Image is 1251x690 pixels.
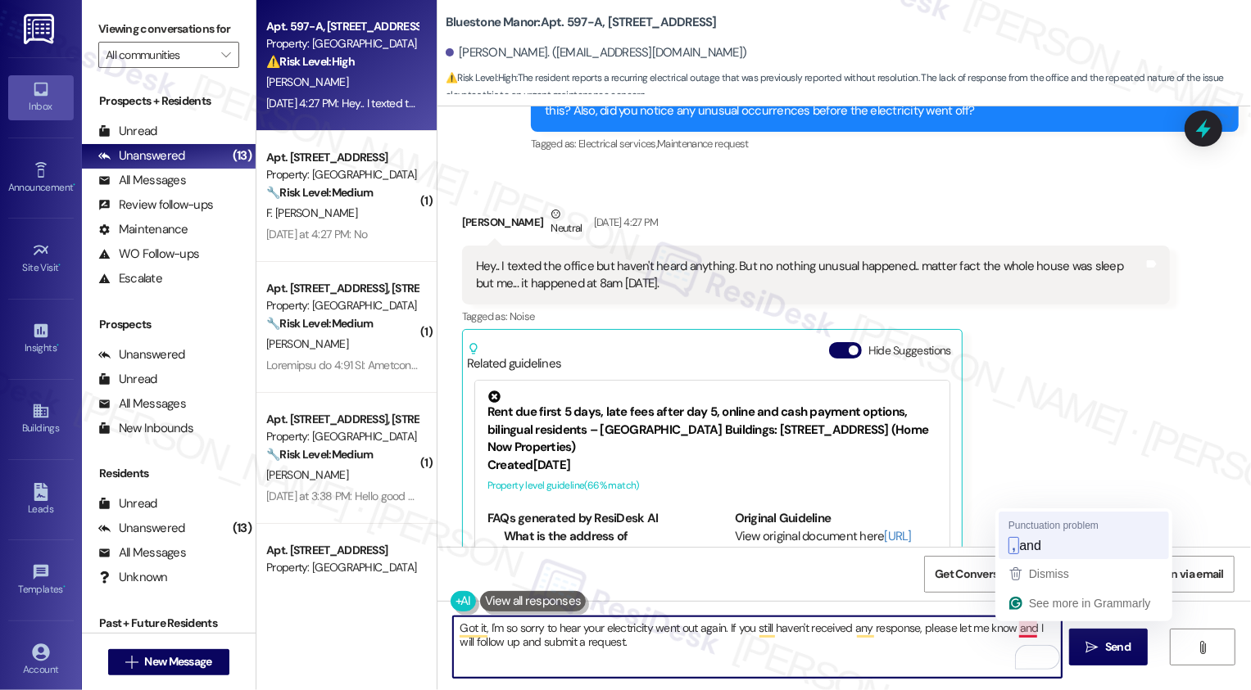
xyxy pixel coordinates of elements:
[446,71,516,84] strong: ⚠️ Risk Level: High
[73,179,75,191] span: •
[467,342,562,372] div: Related guidelines
[510,309,535,323] span: Noise
[462,304,1170,328] div: Tagged as:
[98,371,157,388] div: Unread
[98,569,168,586] div: Unknown
[735,510,832,526] b: Original Guideline
[8,75,74,120] a: Inbox
[266,297,418,314] div: Property: [GEOGRAPHIC_DATA]
[1086,641,1099,654] i: 
[98,544,186,561] div: All Messages
[98,246,199,263] div: WO Follow-ups
[476,258,1144,293] div: Hey.. I texted the office but haven't heard anything. But no nothing unusual happened.. matter fa...
[266,227,367,241] div: [DATE] at 4:27 PM: No
[229,143,256,169] div: (13)
[98,172,186,189] div: All Messages
[924,556,1058,593] button: Get Conversation Link
[108,649,229,675] button: New Message
[266,489,796,503] div: [DATE] at 3:38 PM: Hello good afternoon... Checking in to see when maintenance will be back to fi...
[106,42,213,68] input: All communities
[504,528,690,580] li: What is the address of [GEOGRAPHIC_DATA] Apartments?
[57,340,59,351] span: •
[446,70,1251,105] span: : The resident reports a recurring electrical outage that was previously reported without resolut...
[8,478,74,522] a: Leads
[98,495,157,512] div: Unread
[266,35,418,52] div: Property: [GEOGRAPHIC_DATA]
[266,467,348,482] span: [PERSON_NAME]
[266,18,418,35] div: Apt. 597-A, [STREET_ADDRESS]
[98,221,188,238] div: Maintenance
[98,147,185,165] div: Unanswered
[59,259,61,271] span: •
[266,205,357,220] span: F. [PERSON_NAME]
[266,74,348,89] span: [PERSON_NAME]
[82,465,256,482] div: Residents
[446,14,717,31] b: Bluestone Manor: Apt. 597-A, [STREET_ADDRESS]
[8,638,74,683] a: Account
[24,14,57,44] img: ResiDesk Logo
[266,185,373,200] strong: 🔧 Risk Level: Medium
[266,447,373,462] strong: 🔧 Risk Level: Medium
[487,457,937,474] div: Created [DATE]
[8,237,74,281] a: Site Visit •
[98,123,157,140] div: Unread
[63,581,66,593] span: •
[144,653,211,670] span: New Message
[125,656,138,669] i: 
[531,132,1239,156] div: Tagged as:
[266,280,418,297] div: Apt. [STREET_ADDRESS], [STREET_ADDRESS]
[578,137,657,151] span: Electrical services ,
[98,395,186,413] div: All Messages
[590,214,659,231] div: [DATE] 4:27 PM
[98,16,239,42] label: Viewing conversations for
[868,342,951,359] label: Hide Suggestions
[547,205,585,240] div: Neutral
[657,137,749,151] span: Maintenance request
[266,542,418,559] div: Apt. [STREET_ADDRESS]
[98,520,185,537] div: Unanswered
[82,92,256,110] div: Prospects + Residents
[8,397,74,441] a: Buildings
[1105,638,1131,656] span: Send
[82,316,256,333] div: Prospects
[1197,641,1209,654] i: 
[735,528,912,561] a: [URL][DOMAIN_NAME]…
[453,616,1062,678] textarea: To enrich screen reader interactions, please activate Accessibility in Grammarly extension settings
[266,428,418,445] div: Property: [GEOGRAPHIC_DATA]
[462,205,1170,246] div: [PERSON_NAME]
[98,420,193,437] div: New Inbounds
[229,516,256,541] div: (13)
[487,390,937,456] div: Rent due first 5 days, late fees after day 5, online and cash payment options, bilingual resident...
[266,54,355,69] strong: ⚠️ Risk Level: High
[266,96,1112,110] div: [DATE] 4:27 PM: Hey.. I texted the office but haven't heard anything. But no nothing unusual happ...
[266,411,418,428] div: Apt. [STREET_ADDRESS], [STREET_ADDRESS]
[735,528,937,563] div: View original document here
[8,558,74,602] a: Templates •
[266,559,418,576] div: Property: [GEOGRAPHIC_DATA]
[266,149,418,166] div: Apt. [STREET_ADDRESS]
[266,316,373,331] strong: 🔧 Risk Level: Medium
[8,317,74,361] a: Insights •
[935,566,1048,583] span: Get Conversation Link
[1069,629,1149,665] button: Send
[98,270,162,287] div: Escalate
[487,477,937,494] div: Property level guideline ( 66 % match)
[82,615,256,632] div: Past + Future Residents
[221,48,230,61] i: 
[446,44,747,61] div: [PERSON_NAME]. ([EMAIL_ADDRESS][DOMAIN_NAME])
[98,196,213,214] div: Review follow-ups
[266,336,348,351] span: [PERSON_NAME]
[266,166,418,183] div: Property: [GEOGRAPHIC_DATA]
[487,510,658,526] b: FAQs generated by ResiDesk AI
[98,346,185,363] div: Unanswered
